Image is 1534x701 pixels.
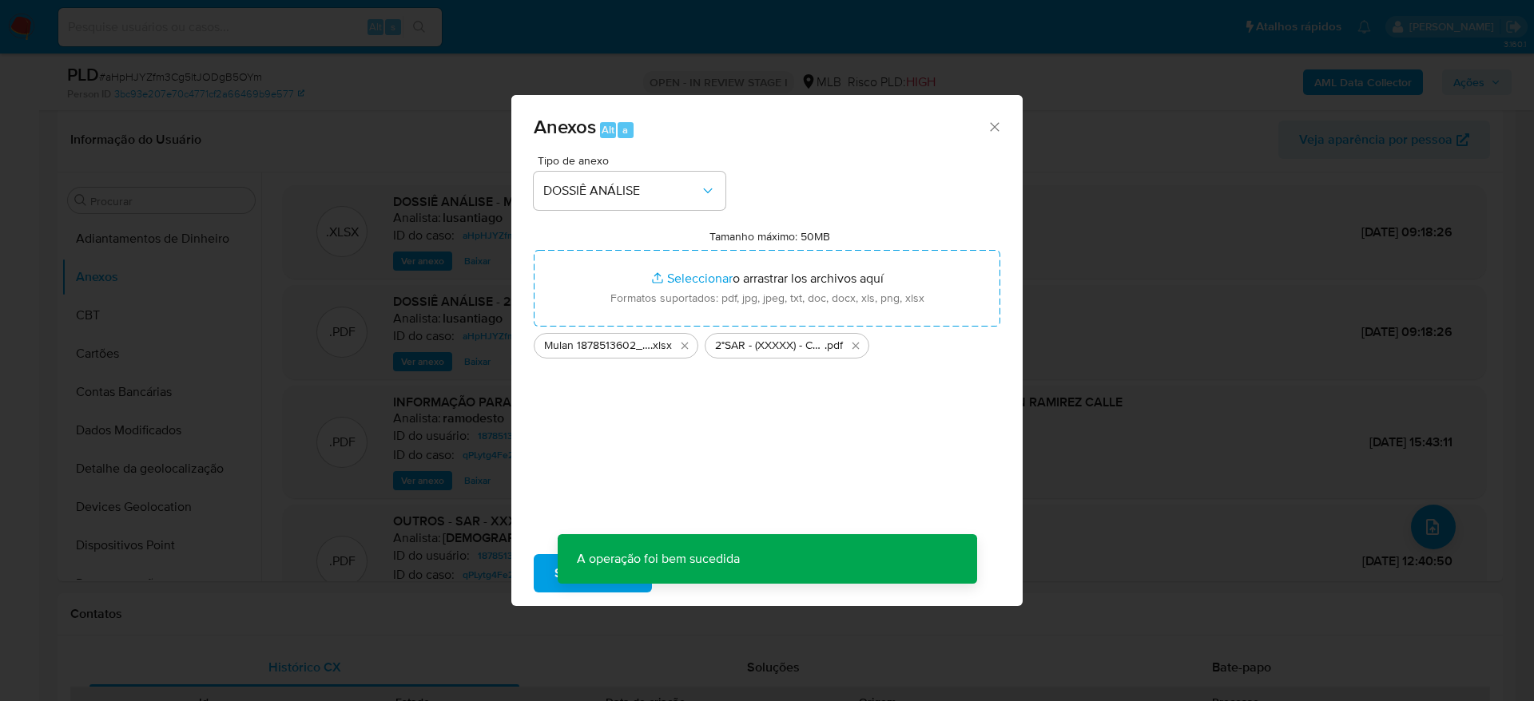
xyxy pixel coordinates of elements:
[675,336,694,355] button: Eliminar Mulan 1878513602_2025_09_23_17_10_40.xlsx
[534,554,652,592] button: Subir arquivo
[846,336,865,355] button: Eliminar 2°SAR - (XXXXX) - CPF 53669754253 - FELIMON RAMIREZ CALLE.pdf
[825,338,843,354] span: .pdf
[538,155,729,166] span: Tipo de anexo
[554,556,631,591] span: Subir arquivo
[602,122,614,137] span: Alt
[543,183,700,199] span: DOSSIÊ ANÁLISE
[987,119,1001,133] button: Cerrar
[715,338,825,354] span: 2°SAR - (XXXXX) - CPF 53669754253 - [PERSON_NAME] CALLE
[709,229,830,244] label: Tamanho máximo: 50MB
[679,556,731,591] span: Cancelar
[650,338,672,354] span: .xlsx
[558,534,759,584] p: A operação foi bem sucedida
[622,122,628,137] span: a
[534,327,1000,358] ul: Archivos seleccionados
[534,172,725,210] button: DOSSIÊ ANÁLISE
[544,338,650,354] span: Mulan 1878513602_2025_09_23_17_10_40
[534,113,596,141] span: Anexos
